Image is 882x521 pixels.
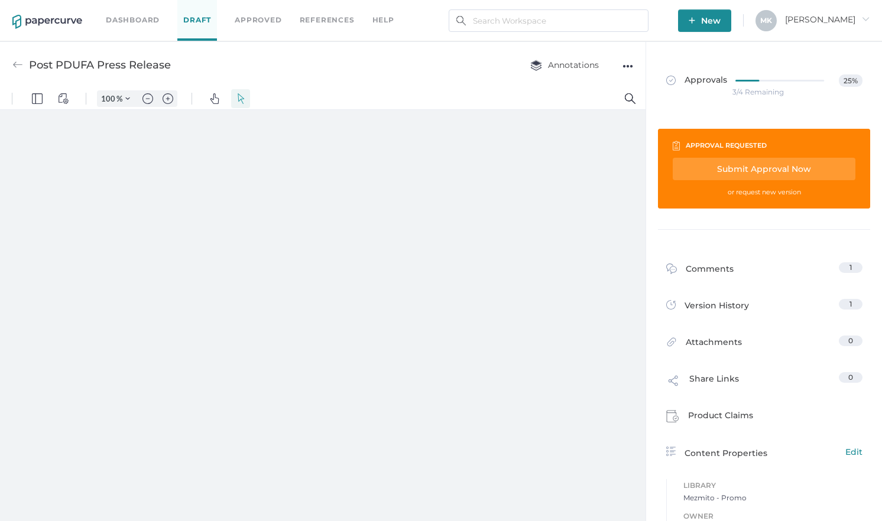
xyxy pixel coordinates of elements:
span: [PERSON_NAME] [785,14,870,25]
button: Zoom Controls [118,2,137,19]
button: Search [621,1,640,20]
img: content-properties-icon.34d20aed.svg [666,447,676,456]
span: 25% [839,74,862,87]
img: default-viewcontrols.svg [58,5,69,16]
button: View Controls [54,1,73,20]
input: Set zoom [98,5,116,16]
span: 1 [849,263,852,272]
button: Pan [205,1,224,20]
div: Content Properties [666,445,862,460]
button: Zoom out [138,2,157,19]
button: New [678,9,731,32]
span: % [116,6,122,15]
img: attachments-icon.0dd0e375.svg [666,337,677,350]
div: help [372,14,394,27]
img: default-magnifying-glass.svg [625,5,635,16]
span: 0 [848,373,853,382]
div: Attachments [666,336,742,354]
div: or request new version [673,185,855,198]
div: Post PDUFA Press Release [29,54,171,76]
button: Panel [28,1,47,20]
button: Zoom in [158,2,177,19]
div: Submit Approval Now [673,158,855,180]
span: Edit [845,445,862,458]
span: 1 [849,299,852,308]
img: approved-grey.341b8de9.svg [666,76,676,85]
span: Approvals [666,74,727,87]
img: comment-icon.4fbda5a2.svg [666,263,677,277]
img: default-pan.svg [209,5,220,16]
a: Approved [235,14,281,27]
img: share-link-icon.af96a55c.svg [666,373,680,391]
img: claims-icon.71597b81.svg [666,410,679,423]
img: default-leftsidepanel.svg [32,5,43,16]
img: papercurve-logo-colour.7244d18c.svg [12,15,82,29]
img: default-select.svg [235,5,246,16]
div: approval requested [686,139,767,152]
img: versions-icon.ee5af6b0.svg [666,300,676,312]
img: back-arrow-grey.72011ae3.svg [12,60,23,70]
button: Select [231,1,250,20]
input: Search Workspace [449,9,648,32]
img: default-plus.svg [163,5,173,16]
img: annotation-layers.cc6d0e6b.svg [530,60,542,71]
a: References [300,14,355,27]
a: Content PropertiesEdit [666,445,862,460]
div: Version History [666,299,749,315]
img: plus-white.e19ec114.svg [689,17,695,24]
div: Comments [666,262,734,281]
a: Share Links0 [666,372,862,395]
span: 0 [848,336,853,345]
span: Library [683,479,862,492]
div: Share Links [666,372,739,395]
a: Product Claims [666,409,862,426]
div: ●●● [622,58,633,74]
a: Attachments0 [666,336,862,354]
span: Mezmito - Promo [683,492,862,504]
a: Approvals25% [659,63,870,108]
a: Version History1 [666,299,862,315]
i: arrow_right [861,15,870,23]
img: default-minus.svg [142,5,153,16]
span: M K [760,16,772,25]
img: search.bf03fe8b.svg [456,16,466,25]
a: Dashboard [106,14,160,27]
a: Comments1 [666,262,862,281]
button: Annotations [518,54,611,76]
span: New [689,9,721,32]
img: clipboard-icon-white.67177333.svg [673,141,680,151]
span: Annotations [530,60,599,70]
div: Product Claims [666,409,753,426]
img: chevron.svg [125,8,130,13]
